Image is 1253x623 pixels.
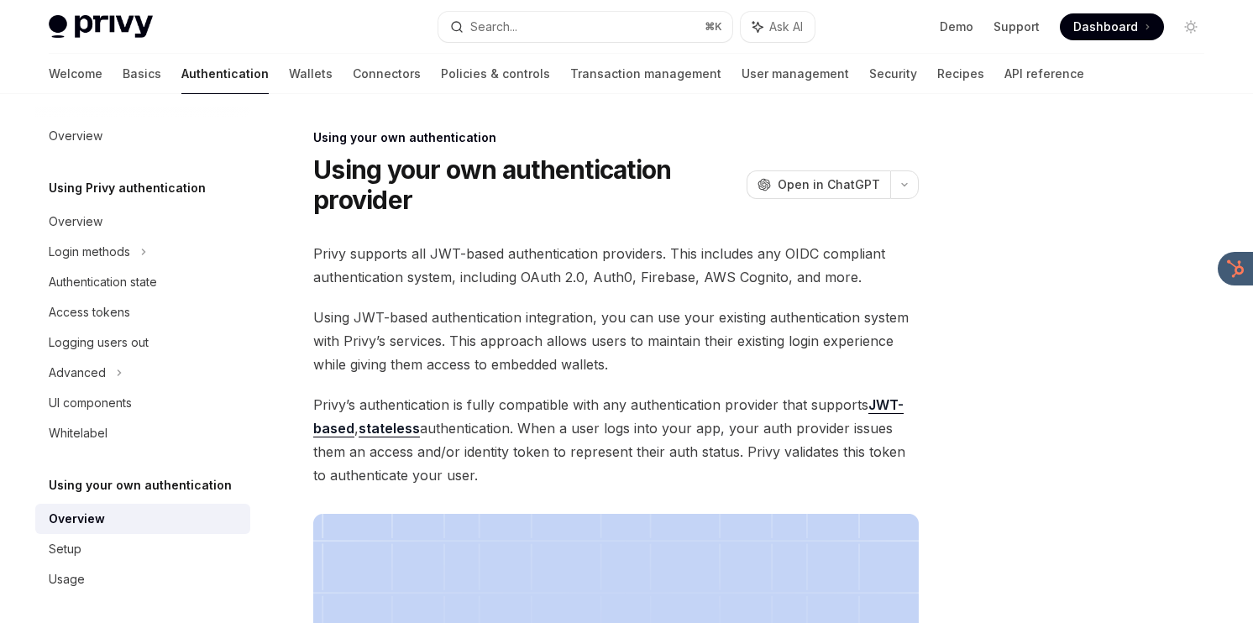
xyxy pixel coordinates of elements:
img: light logo [49,15,153,39]
a: Basics [123,54,161,94]
a: API reference [1004,54,1084,94]
button: Search...⌘K [438,12,732,42]
a: Access tokens [35,297,250,327]
div: Search... [470,17,517,37]
div: Advanced [49,363,106,383]
div: Access tokens [49,302,130,322]
a: Overview [35,121,250,151]
button: Toggle dark mode [1177,13,1204,40]
button: Open in ChatGPT [747,170,890,199]
a: UI components [35,388,250,418]
div: Authentication state [49,272,157,292]
div: Logging users out [49,332,149,353]
a: Usage [35,564,250,594]
a: User management [742,54,849,94]
span: Open in ChatGPT [778,176,880,193]
a: Support [993,18,1040,35]
a: Connectors [353,54,421,94]
span: ⌘ K [705,20,722,34]
a: Whitelabel [35,418,250,448]
a: Authentication [181,54,269,94]
button: Ask AI [741,12,815,42]
a: stateless [359,420,420,437]
span: Dashboard [1073,18,1138,35]
a: Logging users out [35,327,250,358]
span: Privy’s authentication is fully compatible with any authentication provider that supports , authe... [313,393,919,487]
h5: Using your own authentication [49,475,232,495]
span: Using JWT-based authentication integration, you can use your existing authentication system with ... [313,306,919,376]
a: Dashboard [1060,13,1164,40]
a: Recipes [937,54,984,94]
a: Policies & controls [441,54,550,94]
div: Whitelabel [49,423,107,443]
h5: Using Privy authentication [49,178,206,198]
a: Overview [35,504,250,534]
a: Setup [35,534,250,564]
span: Privy supports all JWT-based authentication providers. This includes any OIDC compliant authentic... [313,242,919,289]
span: Ask AI [769,18,803,35]
a: Transaction management [570,54,721,94]
div: Overview [49,509,105,529]
div: Overview [49,126,102,146]
a: Security [869,54,917,94]
a: Wallets [289,54,333,94]
div: Overview [49,212,102,232]
h1: Using your own authentication provider [313,154,740,215]
div: UI components [49,393,132,413]
div: Login methods [49,242,130,262]
div: Using your own authentication [313,129,919,146]
div: Usage [49,569,85,589]
div: Setup [49,539,81,559]
a: Authentication state [35,267,250,297]
a: Demo [940,18,973,35]
a: Welcome [49,54,102,94]
a: Overview [35,207,250,237]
